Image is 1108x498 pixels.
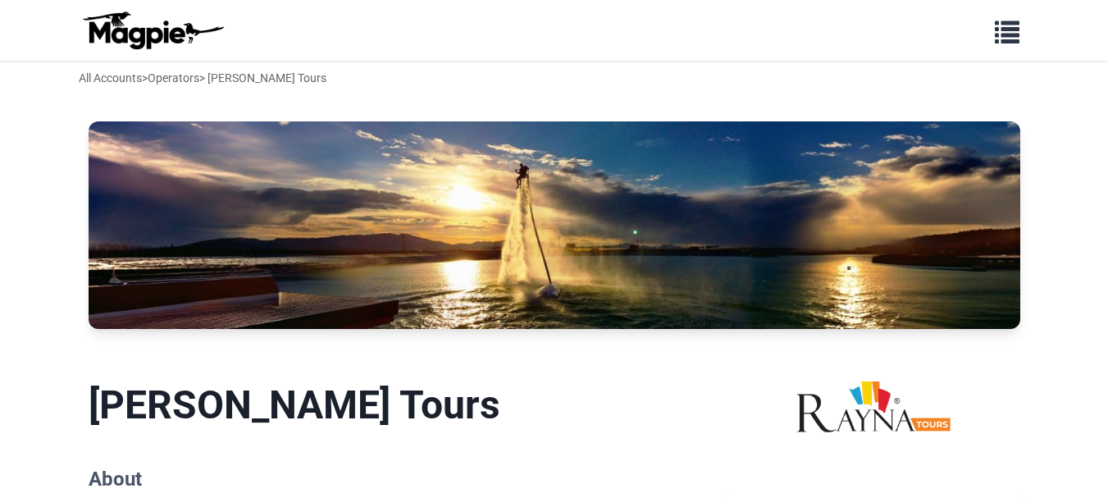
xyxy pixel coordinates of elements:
[148,71,199,85] a: Operators
[79,69,326,87] div: > > [PERSON_NAME] Tours
[89,381,701,429] h1: [PERSON_NAME] Tours
[89,121,1020,328] img: Rayna Tours
[795,381,952,434] img: Rayna Tours logo
[79,11,226,50] img: logo-ab69f6fb50320c5b225c76a69d11143b.png
[79,71,142,85] a: All Accounts
[89,468,701,491] h2: About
